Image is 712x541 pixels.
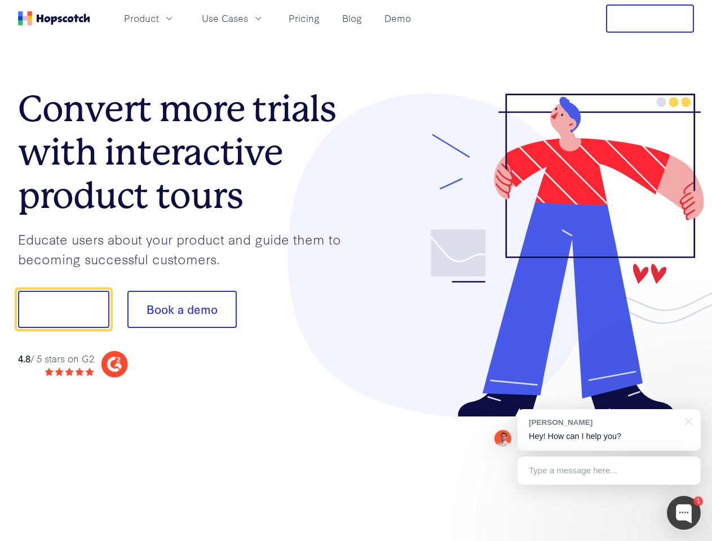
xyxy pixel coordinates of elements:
button: Use Cases [195,9,271,28]
p: Educate users about your product and guide them to becoming successful customers. [18,229,356,268]
button: Product [117,9,182,28]
div: / 5 stars on G2 [18,352,94,366]
a: Blog [338,9,366,28]
span: Use Cases [202,11,248,25]
div: [PERSON_NAME] [529,417,678,428]
button: Show me! [18,291,109,328]
a: Home [18,11,90,25]
div: 1 [693,496,703,506]
a: Pricing [284,9,324,28]
strong: 4.8 [18,352,30,365]
img: Mark Spera [494,430,511,447]
button: Free Trial [606,5,694,33]
div: Type a message here... [518,456,701,485]
button: Book a demo [127,291,237,328]
h1: Convert more trials with interactive product tours [18,87,356,217]
a: Demo [380,9,415,28]
p: Hey! How can I help you? [529,431,689,442]
span: Product [124,11,159,25]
